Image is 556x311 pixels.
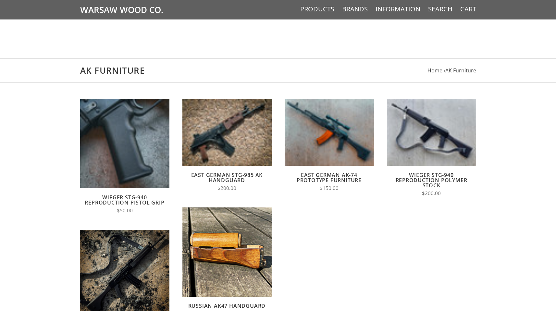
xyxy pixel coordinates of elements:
a: Search [428,5,452,13]
a: Brands [342,5,368,13]
img: Wieger STG-940 Reproduction Polymer Stock [387,99,476,166]
a: Russian AK47 Handguard [188,302,266,309]
img: Wieger STG-940 Reproduction Pistol Grip [80,99,169,188]
img: East German AK-74 Prototype Furniture [285,99,374,166]
h1: AK Furniture [80,65,476,76]
a: Wieger STG-940 Reproduction Pistol Grip [85,194,164,206]
li: › [444,66,476,75]
a: Wieger STG-940 Reproduction Polymer Stock [396,171,467,189]
span: $150.00 [320,185,339,192]
span: $200.00 [422,190,441,197]
a: Home [427,67,442,74]
a: East German STG-985 AK Handguard [191,171,263,184]
a: East German AK-74 Prototype Furniture [297,171,362,184]
a: AK Furniture [445,67,476,74]
a: Cart [460,5,476,13]
img: Russian AK47 Handguard [182,207,272,297]
img: East German STG-985 AK Handguard [182,99,272,166]
a: Information [376,5,420,13]
span: $50.00 [117,207,133,214]
span: $200.00 [217,185,236,192]
a: Products [300,5,334,13]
